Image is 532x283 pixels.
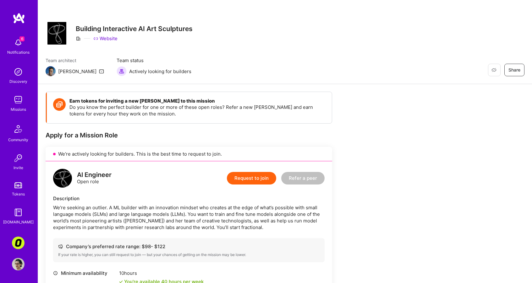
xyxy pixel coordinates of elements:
[69,104,326,117] p: Do you know the perfect builder for one or more of these open roles? Refer a new [PERSON_NAME] an...
[10,237,26,249] a: Corner3: Building an AI User Researcher
[46,57,104,64] span: Team architect
[9,78,27,85] div: Discovery
[46,66,56,76] img: Team Architect
[19,36,25,41] span: 6
[11,106,26,113] div: Missions
[12,93,25,106] img: teamwork
[69,98,326,104] h4: Earn tokens for inviting a new [PERSON_NAME] to this mission
[14,164,23,171] div: Invite
[12,237,25,249] img: Corner3: Building an AI User Researcher
[77,172,112,185] div: Open role
[3,219,34,225] div: [DOMAIN_NAME]
[12,36,25,49] img: bell
[119,270,204,276] div: 10 hours
[117,57,191,64] span: Team status
[58,68,96,75] div: [PERSON_NAME]
[53,169,72,188] img: logo
[10,258,26,270] a: User Avatar
[47,22,66,45] img: Company Logo
[13,13,25,24] img: logo
[53,195,325,202] div: Description
[12,206,25,219] img: guide book
[12,191,25,197] div: Tokens
[53,271,58,275] i: icon Clock
[77,172,112,178] div: AI Engineer
[76,25,193,33] h3: Building Interactive AI Art Sculptures
[12,258,25,270] img: User Avatar
[53,98,66,111] img: Token icon
[76,36,81,41] i: icon CompanyGray
[504,64,524,76] button: Share
[12,152,25,164] img: Invite
[58,243,320,250] div: Company’s preferred rate range: $ 98 - $ 122
[8,136,28,143] div: Community
[7,49,30,56] div: Notifications
[46,131,332,139] div: Apply for a Mission Role
[281,172,325,184] button: Refer a peer
[11,121,26,136] img: Community
[46,147,332,161] div: We’re actively looking for builders. This is the best time to request to join.
[508,67,520,73] span: Share
[58,252,320,257] div: If your rate is higher, you can still request to join — but your chances of getting on the missio...
[53,270,116,276] div: Minimum availability
[12,66,25,78] img: discovery
[53,204,325,231] div: We’re seeking an outlier. A ML builder with an innovation mindset who creates at the edge of what...
[99,69,104,74] i: icon Mail
[58,244,63,249] i: icon Cash
[129,68,191,75] span: Actively looking for builders
[14,182,22,188] img: tokens
[491,67,496,72] i: icon EyeClosed
[117,66,127,76] img: Actively looking for builders
[227,172,276,184] button: Request to join
[93,35,118,42] a: Website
